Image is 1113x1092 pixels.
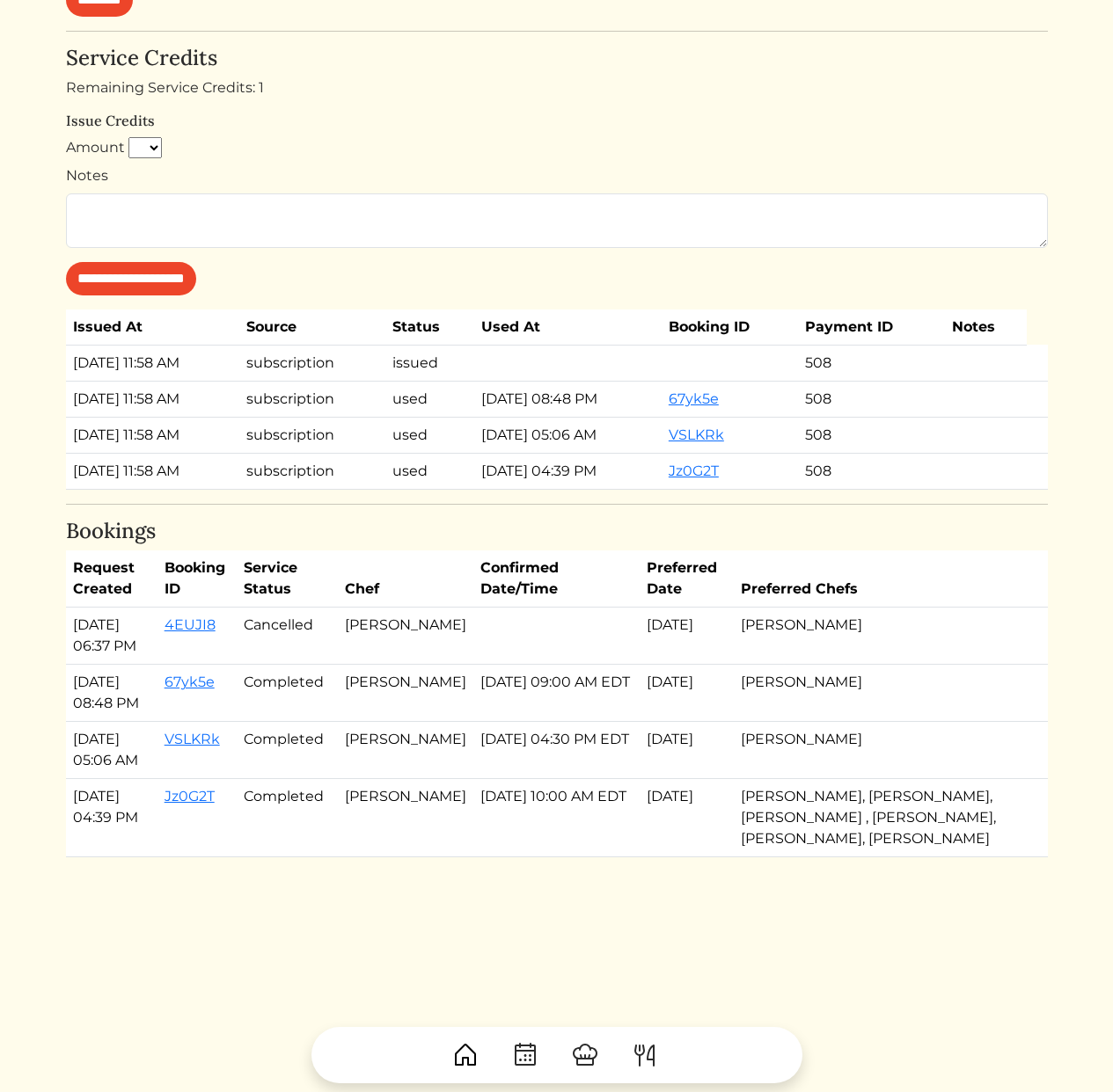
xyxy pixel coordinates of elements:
label: Amount [66,137,125,158]
img: ChefHat-a374fb509e4f37eb0702ca99f5f64f3b6956810f32a249b33092029f8484b388.svg [571,1041,599,1069]
h6: Issue Credits [66,113,1048,129]
th: Payment ID [798,309,945,346]
label: Notes [66,165,108,186]
th: Confirmed Date/Time [473,550,640,608]
td: Cancelled [237,608,337,665]
td: [PERSON_NAME] [734,722,1033,779]
td: [DATE] [640,722,734,779]
td: Completed [237,722,337,779]
td: subscription [239,417,386,453]
th: Source [239,309,386,346]
td: [PERSON_NAME] [338,665,473,722]
th: Preferred Date [640,550,734,608]
td: used [385,381,474,417]
td: [DATE] 05:06 AM [66,722,157,779]
td: issued [385,345,474,381]
h4: Bookings [66,519,1048,544]
td: subscription [239,381,386,417]
td: [DATE] 11:58 AM [66,381,239,417]
a: 4EUJI8 [165,616,216,633]
td: [PERSON_NAME] [338,608,473,665]
td: 508 [798,345,945,381]
th: Preferred Chefs [734,550,1033,608]
td: [DATE] 08:48 PM [66,665,157,722]
th: Service Status [237,550,337,608]
td: subscription [239,453,386,489]
th: Request Created [66,550,157,608]
th: Status [385,309,474,346]
td: 508 [798,417,945,453]
a: 67yk5e [165,673,215,690]
a: VSLKRk [165,731,220,747]
img: ForkKnife-55491504ffdb50bab0c1e09e7649658475375261d09fd45db06cec23bce548bf.svg [631,1041,659,1069]
td: 508 [798,381,945,417]
a: Jz0G2T [669,462,719,479]
td: [PERSON_NAME] [734,608,1033,665]
td: subscription [239,345,386,381]
th: Issued At [66,309,239,346]
td: [DATE] 08:48 PM [474,381,662,417]
td: [DATE] 04:30 PM EDT [473,722,640,779]
td: [DATE] 05:06 AM [474,417,662,453]
td: [PERSON_NAME] [734,665,1033,722]
td: [DATE] 10:00 AM EDT [473,779,640,857]
td: [DATE] [640,779,734,857]
img: House-9bf13187bcbb5817f509fe5e7408150f90897510c4275e13d0d5fca38e0b5951.svg [451,1041,480,1069]
th: Notes [945,309,1027,346]
td: [DATE] 11:58 AM [66,453,239,489]
a: 67yk5e [669,390,719,407]
a: VSLKRk [669,426,724,443]
td: used [385,453,474,489]
td: [PERSON_NAME] [338,722,473,779]
a: Jz0G2T [165,788,215,804]
td: [DATE] 11:58 AM [66,345,239,381]
td: [DATE] 09:00 AM EDT [473,665,640,722]
img: CalendarDots-5bcf9d9080389f2a281d69619e1c85352834be518fbc73d9501aef674afc0d57.svg [511,1041,539,1069]
td: [DATE] 11:58 AM [66,417,239,453]
td: [DATE] 04:39 PM [474,453,662,489]
td: [DATE] [640,665,734,722]
th: Booking ID [662,309,798,346]
td: 508 [798,453,945,489]
th: Used At [474,309,662,346]
td: [PERSON_NAME] [338,779,473,857]
td: used [385,417,474,453]
td: [PERSON_NAME], [PERSON_NAME], [PERSON_NAME] , [PERSON_NAME], [PERSON_NAME], [PERSON_NAME] [734,779,1033,857]
td: Completed [237,665,337,722]
td: [DATE] [640,608,734,665]
th: Booking ID [157,550,238,608]
h4: Service Credits [66,46,1048,71]
div: Remaining Service Credits: 1 [66,77,1048,98]
td: Completed [237,779,337,857]
td: [DATE] 06:37 PM [66,608,157,665]
th: Chef [338,550,473,608]
td: [DATE] 04:39 PM [66,779,157,857]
